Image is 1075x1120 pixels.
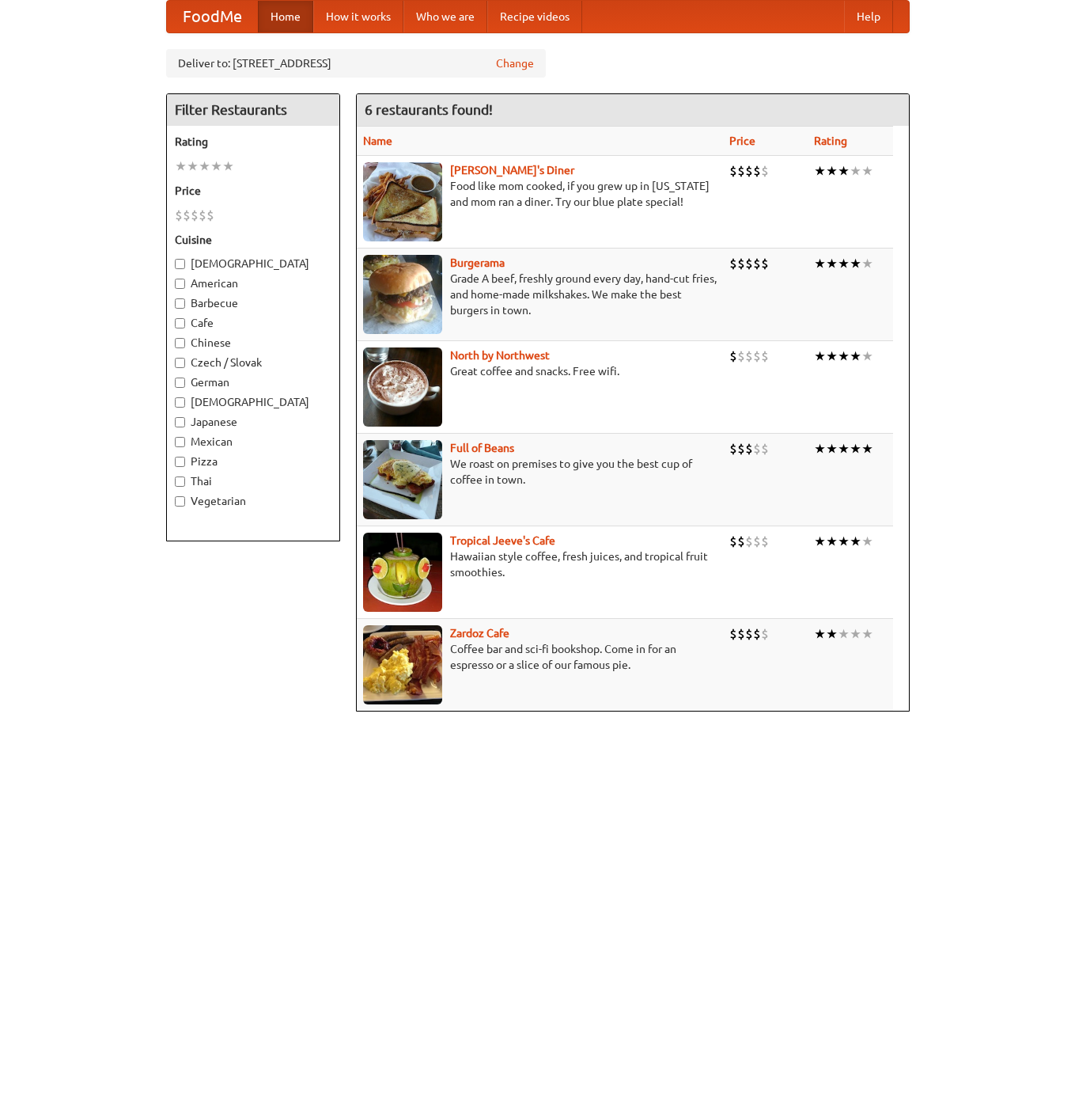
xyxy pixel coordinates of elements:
[729,625,737,643] li: $
[175,493,331,509] label: Vegetarian
[761,625,769,643] li: $
[191,207,199,224] li: $
[450,627,509,640] b: Zardoz Cafe
[363,255,442,334] img: burgerama.jpg
[753,255,761,272] li: $
[175,295,331,311] label: Barbecue
[753,533,761,550] li: $
[745,162,753,180] li: $
[210,158,222,175] li: ★
[175,259,185,269] input: [DEMOGRAPHIC_DATA]
[363,641,717,673] p: Coffee bar and sci-fi bookshop. Come in for an espresso or a slice of our famous pie.
[363,162,442,241] img: sallys.jpg
[838,347,850,365] li: ★
[363,440,442,519] img: beans.jpg
[814,440,826,457] li: ★
[729,135,755,147] a: Price
[745,625,753,643] li: $
[814,625,826,643] li: ★
[826,255,838,272] li: ★
[861,347,873,365] li: ★
[814,347,826,365] li: ★
[814,162,826,180] li: ★
[222,158,234,175] li: ★
[450,164,574,177] a: [PERSON_NAME]'s Diner
[175,335,331,351] label: Chinese
[175,397,185,408] input: [DEMOGRAPHIC_DATA]
[753,440,761,457] li: $
[761,440,769,457] li: $
[175,496,185,507] input: Vegetarian
[175,417,185,427] input: Japanese
[850,162,861,180] li: ★
[175,232,331,248] h5: Cuisine
[403,1,487,32] a: Who we are
[737,625,745,643] li: $
[175,298,185,309] input: Barbecue
[175,437,185,447] input: Mexican
[175,207,183,224] li: $
[861,625,873,643] li: ★
[175,279,185,289] input: American
[745,533,753,550] li: $
[175,315,331,331] label: Cafe
[175,183,331,199] h5: Price
[175,256,331,271] label: [DEMOGRAPHIC_DATA]
[826,440,838,457] li: ★
[729,533,737,550] li: $
[838,533,850,550] li: ★
[166,49,546,78] div: Deliver to: [STREET_ADDRESS]
[175,457,185,467] input: Pizza
[814,255,826,272] li: ★
[737,162,745,180] li: $
[850,533,861,550] li: ★
[167,94,339,126] h4: Filter Restaurants
[850,440,861,457] li: ★
[838,440,850,457] li: ★
[844,1,893,32] a: Help
[496,55,534,71] a: Change
[729,255,737,272] li: $
[745,347,753,365] li: $
[838,255,850,272] li: ★
[729,162,737,180] li: $
[761,533,769,550] li: $
[814,135,847,147] a: Rating
[187,158,199,175] li: ★
[175,355,331,370] label: Czech / Slovak
[175,394,331,410] label: [DEMOGRAPHIC_DATA]
[175,454,331,469] label: Pizza
[729,347,737,365] li: $
[258,1,313,32] a: Home
[363,347,442,427] img: north.jpg
[761,255,769,272] li: $
[313,1,403,32] a: How it works
[826,625,838,643] li: ★
[761,347,769,365] li: $
[861,533,873,550] li: ★
[737,255,745,272] li: $
[365,102,493,117] ng-pluralize: 6 restaurants found!
[737,440,745,457] li: $
[450,534,555,547] a: Tropical Jeeve's Cafe
[729,440,737,457] li: $
[363,135,392,147] a: Name
[861,440,873,457] li: ★
[737,347,745,365] li: $
[850,625,861,643] li: ★
[175,275,331,291] label: American
[826,533,838,550] li: ★
[450,442,514,454] b: Full of Beans
[745,255,753,272] li: $
[175,434,331,450] label: Mexican
[737,533,745,550] li: $
[753,625,761,643] li: $
[450,349,550,362] b: North by Northwest
[175,414,331,430] label: Japanese
[850,347,861,365] li: ★
[450,256,505,269] a: Burgerama
[183,207,191,224] li: $
[838,162,850,180] li: ★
